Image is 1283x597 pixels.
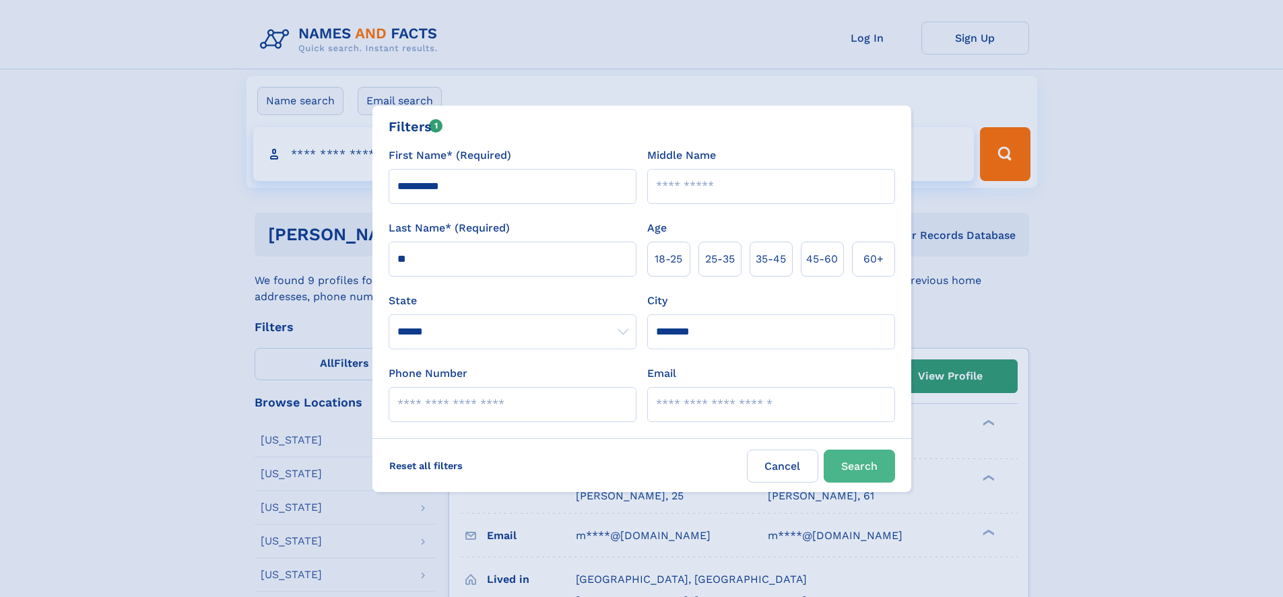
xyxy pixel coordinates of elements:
[655,251,682,267] span: 18‑25
[647,220,667,236] label: Age
[381,450,471,482] label: Reset all filters
[824,450,895,483] button: Search
[389,147,511,164] label: First Name* (Required)
[756,251,786,267] span: 35‑45
[863,251,884,267] span: 60+
[705,251,735,267] span: 25‑35
[389,293,636,309] label: State
[806,251,838,267] span: 45‑60
[647,147,716,164] label: Middle Name
[647,365,676,382] label: Email
[389,116,443,137] div: Filters
[389,220,510,236] label: Last Name* (Required)
[647,293,667,309] label: City
[389,365,467,382] label: Phone Number
[747,450,818,483] label: Cancel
